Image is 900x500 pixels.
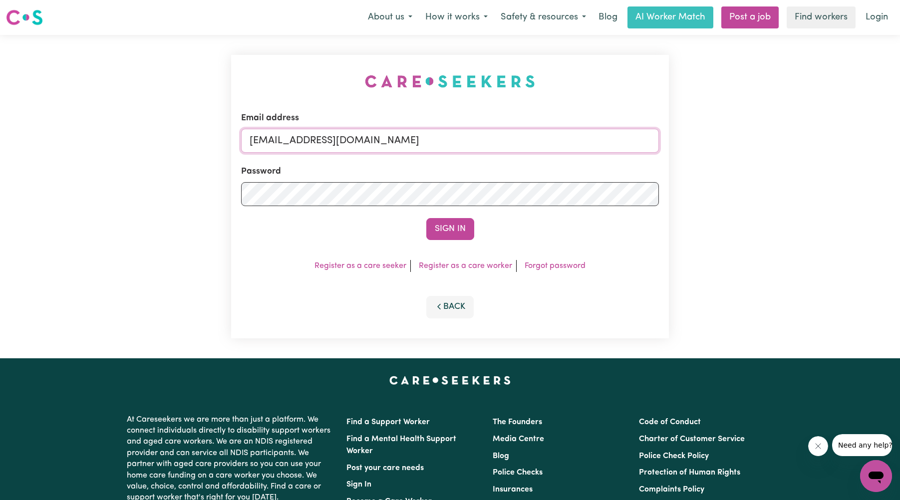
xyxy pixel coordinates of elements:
button: Sign In [426,218,474,240]
a: Find workers [787,6,856,28]
a: Insurances [493,486,533,494]
iframe: Message from company [832,434,892,456]
input: Email address [241,129,659,153]
a: AI Worker Match [627,6,713,28]
a: Login [860,6,894,28]
a: Complaints Policy [639,486,704,494]
a: Blog [493,452,509,460]
label: Password [241,165,281,178]
button: Safety & resources [494,7,593,28]
img: Careseekers logo [6,8,43,26]
a: Post a job [721,6,779,28]
a: Sign In [346,481,371,489]
button: Back [426,296,474,318]
label: Email address [241,112,299,125]
a: Police Check Policy [639,452,709,460]
a: Police Checks [493,469,543,477]
a: Find a Mental Health Support Worker [346,435,456,455]
button: How it works [419,7,494,28]
button: About us [361,7,419,28]
iframe: Button to launch messaging window [860,460,892,492]
a: Protection of Human Rights [639,469,740,477]
a: Forgot password [525,262,586,270]
a: Register as a care worker [419,262,512,270]
a: Find a Support Worker [346,418,430,426]
a: Code of Conduct [639,418,701,426]
span: Need any help? [6,7,60,15]
iframe: Close message [808,436,828,456]
a: Careseekers logo [6,6,43,29]
a: Blog [593,6,623,28]
a: The Founders [493,418,542,426]
a: Media Centre [493,435,544,443]
a: Careseekers home page [389,376,511,384]
a: Post your care needs [346,464,424,472]
a: Charter of Customer Service [639,435,745,443]
a: Register as a care seeker [314,262,406,270]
